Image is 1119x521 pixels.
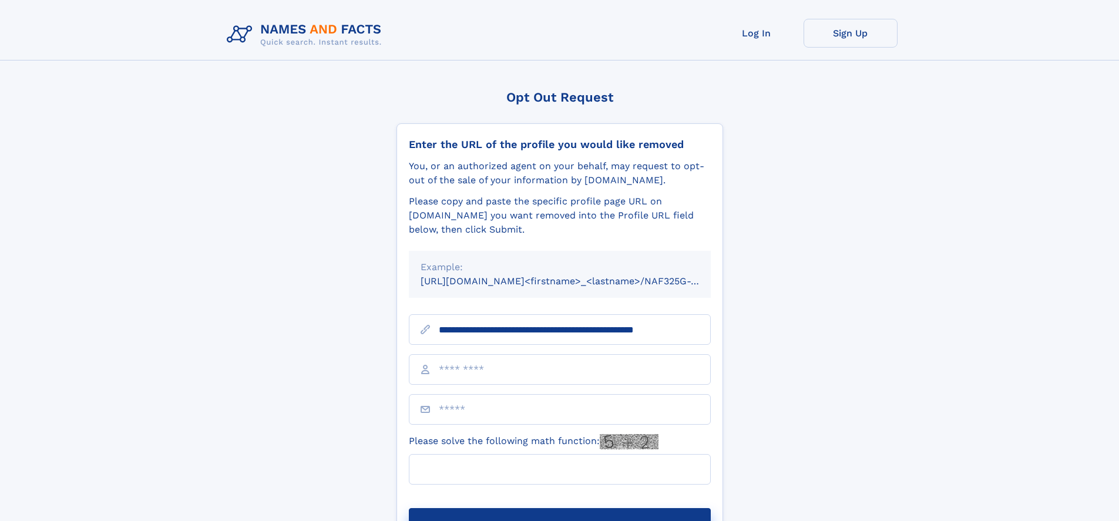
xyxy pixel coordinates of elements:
div: Please copy and paste the specific profile page URL on [DOMAIN_NAME] you want removed into the Pr... [409,194,711,237]
a: Sign Up [804,19,898,48]
div: Opt Out Request [396,90,723,105]
label: Please solve the following math function: [409,434,658,449]
img: Logo Names and Facts [222,19,391,51]
small: [URL][DOMAIN_NAME]<firstname>_<lastname>/NAF325G-xxxxxxxx [421,275,733,287]
div: You, or an authorized agent on your behalf, may request to opt-out of the sale of your informatio... [409,159,711,187]
a: Log In [710,19,804,48]
div: Enter the URL of the profile you would like removed [409,138,711,151]
div: Example: [421,260,699,274]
